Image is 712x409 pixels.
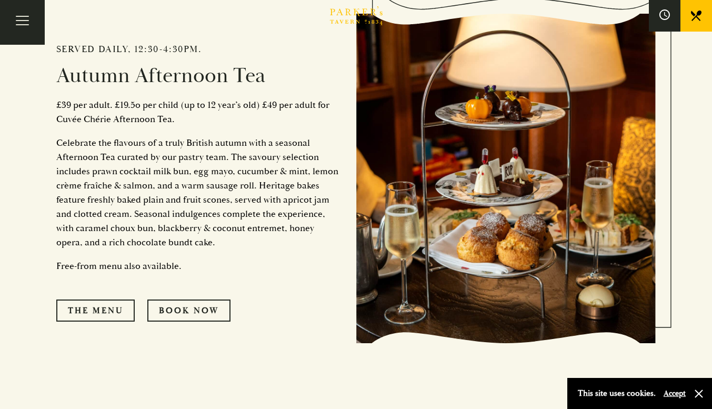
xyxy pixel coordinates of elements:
p: This site uses cookies. [578,386,656,401]
button: Accept [664,388,686,398]
a: The Menu [56,300,135,322]
a: Book Now [147,300,230,322]
p: £39 per adult. £19.5o per child (up to 12 year’s old) £49 per adult for Cuvée Chérie Afternoon Tea. [56,98,340,126]
h2: Served daily, 12:30-4:30pm. [56,44,340,55]
button: Close and accept [694,388,704,399]
h2: Autumn Afternoon Tea [56,63,340,88]
p: Free-from menu also available. [56,259,340,273]
p: Celebrate the flavours of a truly British autumn with a seasonal Afternoon Tea curated by our pas... [56,136,340,250]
